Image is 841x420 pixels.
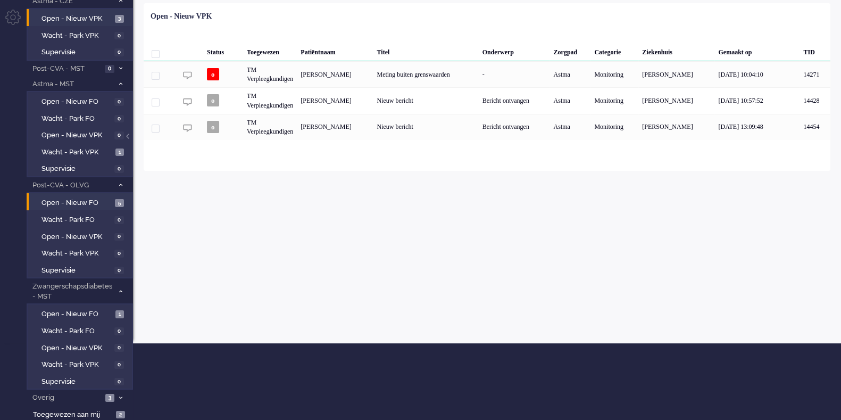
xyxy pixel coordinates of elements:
[114,48,124,56] span: 0
[114,115,124,123] span: 0
[114,344,124,352] span: 0
[31,264,132,276] a: Supervisie 0
[549,114,590,140] div: Astma
[31,342,132,353] a: Open - Nieuw VPK 0
[31,12,132,24] a: Open - Nieuw VPK 3
[297,87,373,113] div: [PERSON_NAME]
[31,196,132,208] a: Open - Nieuw FO 5
[144,114,830,140] div: 14454
[41,47,112,57] span: Supervisie
[114,267,124,275] span: 0
[31,247,132,259] a: Wacht - Park VPK 0
[114,327,124,335] span: 0
[549,61,590,87] div: Astma
[41,326,112,336] span: Wacht - Park FO
[714,40,800,61] div: Gemaakt op
[243,61,297,87] div: TM Verpleegkundigen
[31,393,102,403] span: Overig
[714,61,800,87] div: [DATE] 10:04:10
[105,65,114,73] span: 0
[243,114,297,140] div: TM Verpleegkundigen
[114,32,124,40] span: 0
[41,232,112,242] span: Open - Nieuw VPK
[105,394,114,402] span: 3
[31,282,113,301] span: Zwangerschapsdiabetes - MST
[590,40,638,61] div: Categorie
[31,180,113,191] span: Post-CVA - OLVG
[31,112,132,124] a: Wacht - Park FO 0
[144,87,830,113] div: 14428
[41,114,112,124] span: Wacht - Park FO
[115,149,124,157] span: 1
[41,14,112,24] span: Open - Nieuw VPK
[638,40,714,61] div: Ziekenhuis
[31,29,132,41] a: Wacht - Park VPK 0
[800,87,830,113] div: 14428
[297,114,373,140] div: [PERSON_NAME]
[31,230,132,242] a: Open - Nieuw VPK 0
[114,378,124,386] span: 0
[41,97,112,107] span: Open - Nieuw FO
[479,40,550,61] div: Onderwerp
[114,98,124,106] span: 0
[207,121,219,133] span: o
[31,375,132,387] a: Supervisie 0
[297,61,373,87] div: [PERSON_NAME]
[5,10,29,34] li: Admin menu
[590,114,638,140] div: Monitoring
[479,114,550,140] div: Bericht ontvangen
[41,215,112,225] span: Wacht - Park FO
[41,309,113,319] span: Open - Nieuw FO
[373,114,478,140] div: Nieuw bericht
[31,162,132,174] a: Supervisie 0
[41,147,113,158] span: Wacht - Park VPK
[115,199,124,207] span: 5
[590,87,638,113] div: Monitoring
[31,308,132,319] a: Open - Nieuw FO 1
[590,61,638,87] div: Monitoring
[479,87,550,113] div: Bericht ontvangen
[114,165,124,173] span: 0
[31,64,102,74] span: Post-CVA - MST
[207,68,219,80] span: o
[800,40,830,61] div: TID
[549,40,590,61] div: Zorgpad
[31,213,132,225] a: Wacht - Park FO 0
[373,61,478,87] div: Meting buiten grenswaarden
[116,411,125,419] span: 2
[31,46,132,57] a: Supervisie 0
[33,410,113,420] span: Toegewezen aan mij
[41,130,112,141] span: Open - Nieuw VPK
[114,250,124,258] span: 0
[31,129,132,141] a: Open - Nieuw VPK 0
[115,15,124,23] span: 3
[31,95,132,107] a: Open - Nieuw FO 0
[373,40,478,61] div: Titel
[800,61,830,87] div: 14271
[714,87,800,113] div: [DATE] 10:57:52
[41,249,112,259] span: Wacht - Park VPK
[638,114,714,140] div: [PERSON_NAME]
[373,87,478,113] div: Nieuw bericht
[31,325,132,336] a: Wacht - Park FO 0
[115,310,124,318] span: 1
[243,40,297,61] div: Toegewezen
[41,266,112,276] span: Supervisie
[183,97,192,106] img: ic_chat_grey.svg
[41,31,112,41] span: Wacht - Park VPK
[31,358,132,370] a: Wacht - Park VPK 0
[114,216,124,224] span: 0
[800,114,830,140] div: 14454
[638,87,714,113] div: [PERSON_NAME]
[243,87,297,113] div: TM Verpleegkundigen
[203,40,243,61] div: Status
[114,131,124,139] span: 0
[714,114,800,140] div: [DATE] 13:09:48
[41,164,112,174] span: Supervisie
[144,61,830,87] div: 14271
[151,11,212,22] div: Open - Nieuw VPK
[183,123,192,133] img: ic_chat_grey.svg
[183,71,192,80] img: ic_chat_grey.svg
[31,146,132,158] a: Wacht - Park VPK 1
[41,377,112,387] span: Supervisie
